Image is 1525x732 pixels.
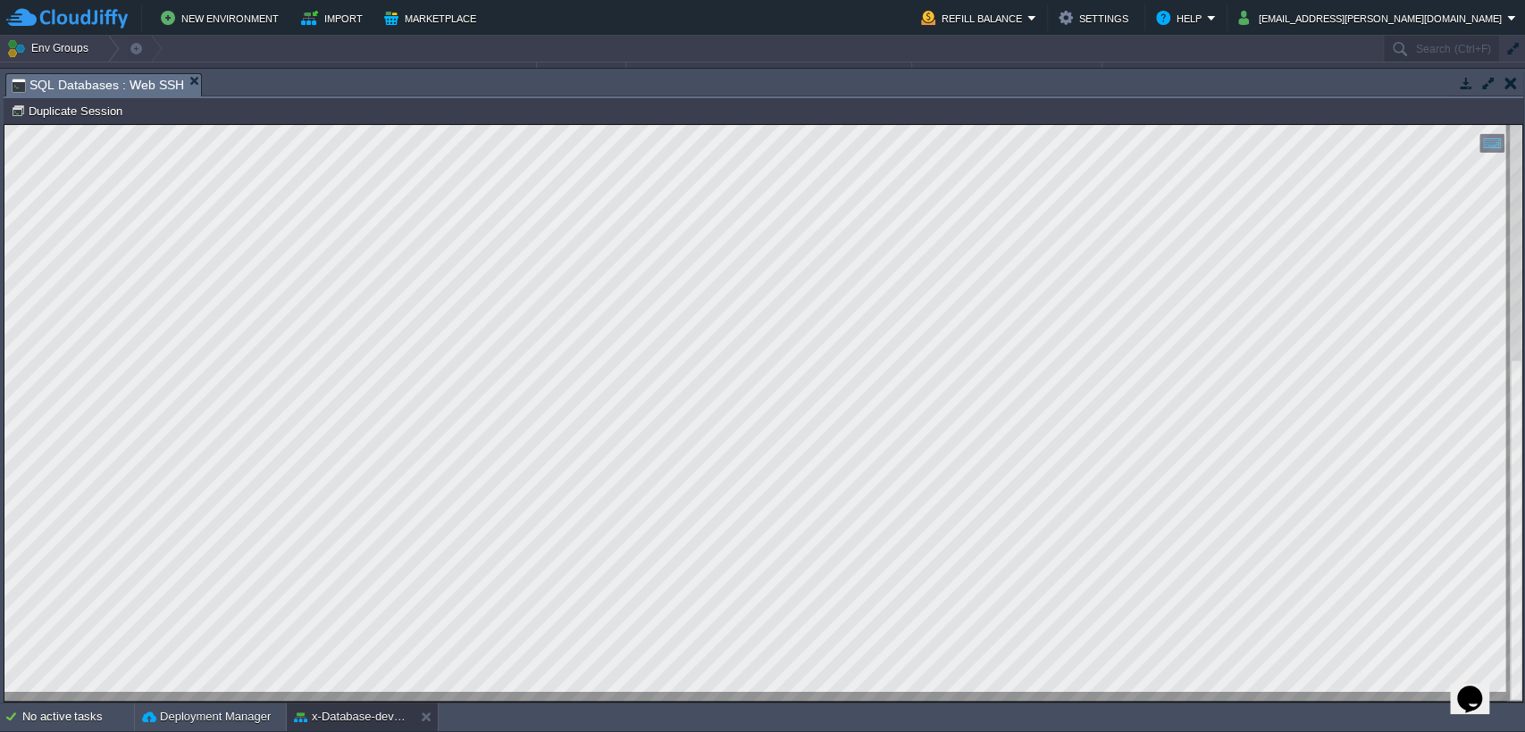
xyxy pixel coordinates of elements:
div: Usage [913,62,1102,83]
iframe: chat widget [1450,661,1507,714]
div: Tags [627,62,911,83]
button: New Environment [161,7,284,29]
button: Settings [1059,7,1134,29]
button: Refill Balance [921,7,1027,29]
button: x-Database-devops [294,708,406,726]
button: Import [301,7,368,29]
button: Deployment Manager [142,708,271,726]
span: SQL Databases : Web SSH [12,74,184,96]
div: Name [2,62,536,83]
button: Env Groups [6,36,95,61]
div: No active tasks [22,703,134,731]
button: Help [1156,7,1207,29]
button: Duplicate Session [11,103,128,119]
button: Marketplace [384,7,482,29]
div: Status [538,62,625,83]
img: CloudJiffy [6,7,128,29]
button: [EMAIL_ADDRESS][PERSON_NAME][DOMAIN_NAME] [1238,7,1507,29]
